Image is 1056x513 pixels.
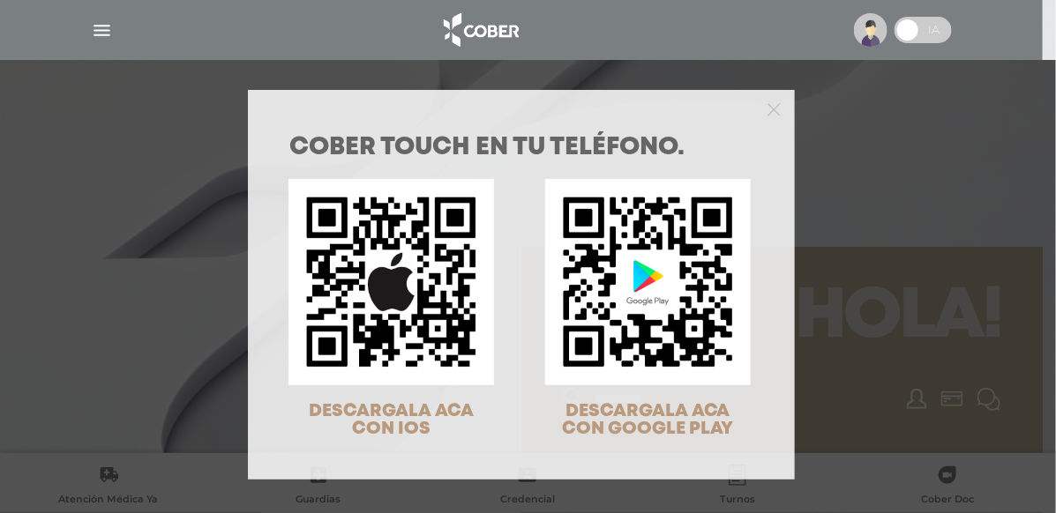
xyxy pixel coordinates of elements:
img: qr-code [545,179,751,384]
button: Close [768,100,781,116]
h1: COBER TOUCH en tu teléfono. [289,136,753,160]
img: qr-code [288,179,494,384]
span: DESCARGALA ACA CON IOS [309,403,474,437]
span: DESCARGALA ACA CON GOOGLE PLAY [562,403,734,437]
